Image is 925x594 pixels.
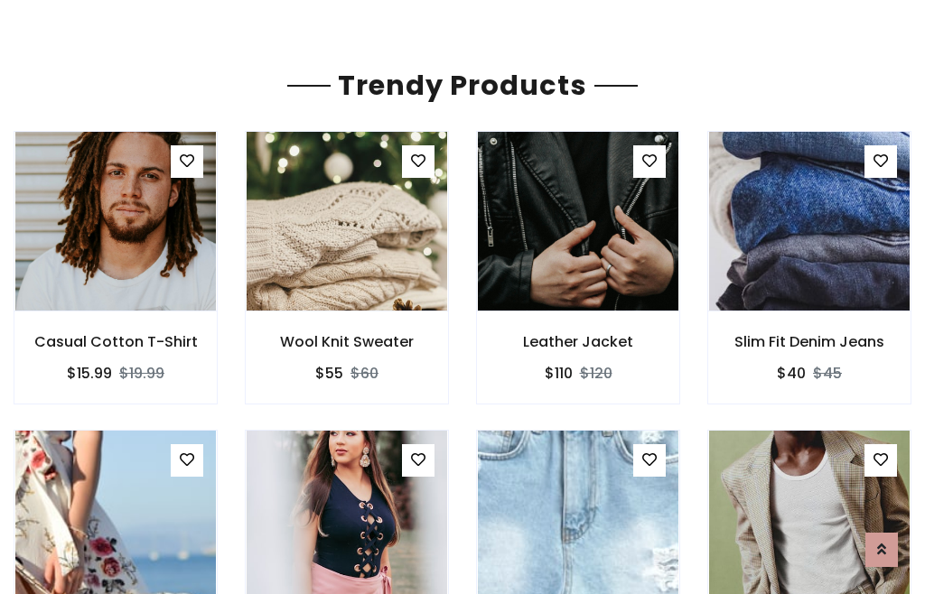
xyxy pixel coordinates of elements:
[119,363,164,384] del: $19.99
[813,363,842,384] del: $45
[580,363,612,384] del: $120
[67,365,112,382] h6: $15.99
[315,365,343,382] h6: $55
[14,333,217,350] h6: Casual Cotton T-Shirt
[708,333,911,350] h6: Slim Fit Denim Jeans
[350,363,378,384] del: $60
[777,365,806,382] h6: $40
[545,365,573,382] h6: $110
[331,66,594,105] span: Trendy Products
[477,333,679,350] h6: Leather Jacket
[246,333,448,350] h6: Wool Knit Sweater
